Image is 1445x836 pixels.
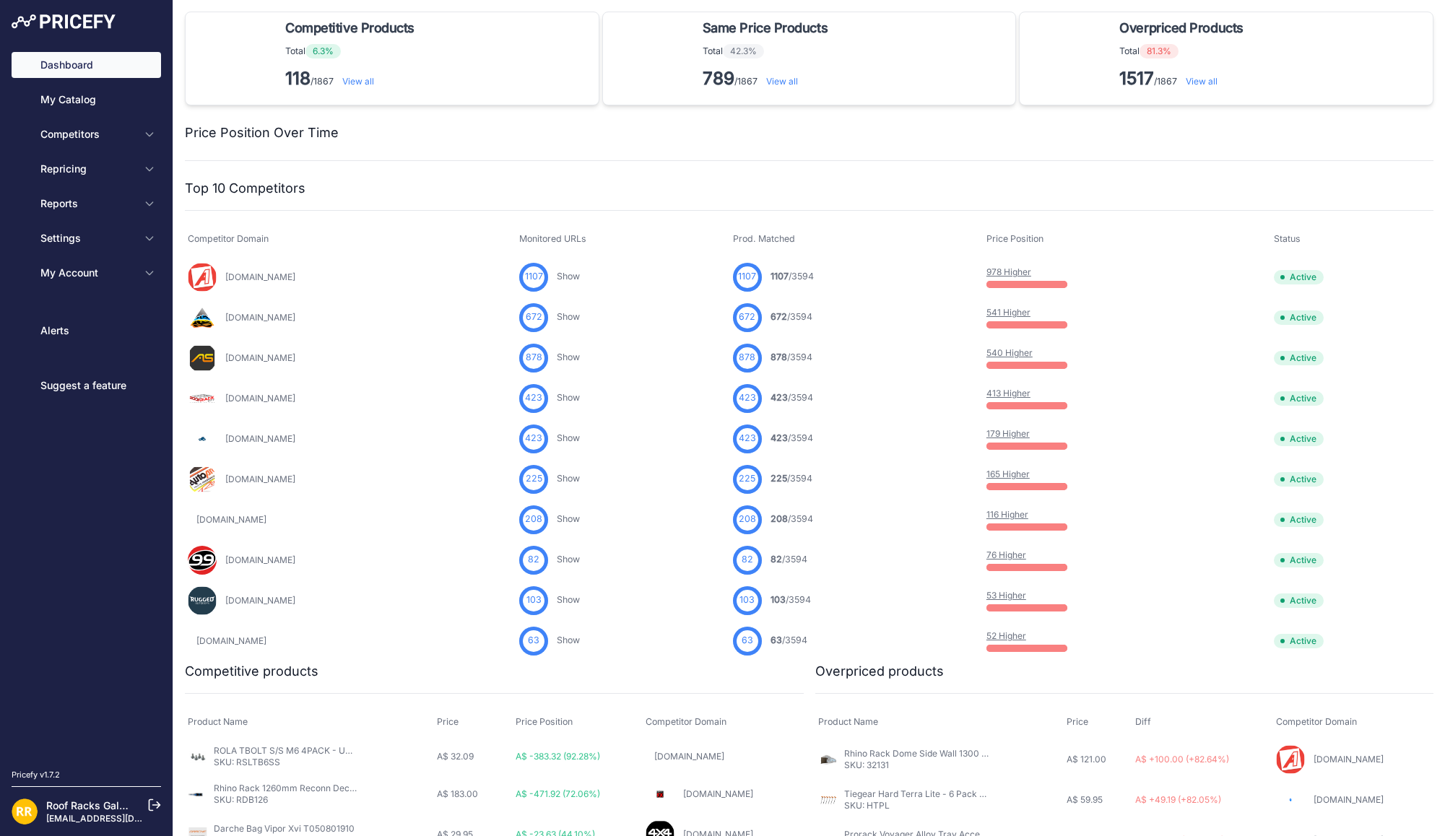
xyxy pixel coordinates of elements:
a: 103/3594 [771,594,811,605]
span: Competitor Domain [646,716,726,727]
a: 978 Higher [986,266,1031,277]
a: [DOMAIN_NAME] [225,352,295,363]
span: Price [437,716,459,727]
span: 878 [771,352,787,362]
span: 878 [739,351,755,365]
p: SKU: RSLTB6SS [214,757,358,768]
a: [DOMAIN_NAME] [654,751,724,762]
span: 672 [771,311,787,322]
a: [DOMAIN_NAME] [225,474,295,484]
span: A$ 32.09 [437,751,474,762]
span: 225 [739,472,755,486]
a: [DOMAIN_NAME] [225,554,295,565]
span: 672 [526,310,542,324]
a: 423/3594 [771,392,813,403]
nav: Sidebar [12,52,161,752]
h2: Top 10 Competitors [185,178,305,199]
strong: 789 [703,68,734,89]
span: Active [1274,593,1324,608]
strong: 118 [285,68,311,89]
a: 540 Higher [986,347,1033,358]
p: /1867 [703,67,833,90]
span: Price [1067,716,1088,727]
span: 82 [528,553,539,567]
span: 82 [742,553,753,567]
span: 81.3% [1140,44,1179,58]
a: [DOMAIN_NAME] [225,312,295,323]
a: Alerts [12,318,161,344]
a: View all [1186,76,1218,87]
a: 541 Higher [986,307,1030,318]
a: Show [557,432,580,443]
span: 208 [525,513,542,526]
span: Competitor Domain [188,233,269,244]
a: [DOMAIN_NAME] [196,514,266,525]
span: 208 [771,513,788,524]
a: Show [557,635,580,645]
p: SKU: HTPL [844,800,989,811]
a: 413 Higher [986,388,1030,399]
span: Overpriced Products [1119,18,1243,38]
span: 423 [771,432,788,443]
span: A$ 59.95 [1067,794,1103,805]
button: Reports [12,191,161,217]
span: 1107 [738,270,756,284]
span: 1107 [525,270,543,284]
span: Diff [1135,716,1151,727]
a: [EMAIL_ADDRESS][DOMAIN_NAME] [46,813,197,824]
span: A$ +100.00 (+82.64%) [1135,754,1229,765]
span: 672 [739,310,755,324]
button: Settings [12,225,161,251]
a: ROLA TBOLT S/S M6 4PACK - UNIVERSAL CHANNEL RSLTB6SS [214,745,477,756]
span: 103 [739,593,755,607]
span: 423 [525,391,542,405]
a: Show [557,311,580,322]
span: Product Name [818,716,878,727]
span: Active [1274,351,1324,365]
a: Rhino Rack Dome Side Wall 1300 (32131) [844,748,1010,759]
img: Pricefy Logo [12,14,116,29]
span: 423 [771,392,788,403]
a: [DOMAIN_NAME] [225,595,295,606]
span: 878 [526,351,542,365]
span: Active [1274,513,1324,527]
a: 165 Higher [986,469,1030,479]
a: Dashboard [12,52,161,78]
a: [DOMAIN_NAME] [225,433,295,444]
p: Total [1119,44,1249,58]
div: Pricefy v1.7.2 [12,769,60,781]
button: Competitors [12,121,161,147]
a: Show [557,271,580,282]
a: [DOMAIN_NAME] [196,635,266,646]
span: 423 [739,432,756,445]
a: My Catalog [12,87,161,113]
a: 63/3594 [771,635,807,645]
a: Show [557,473,580,484]
span: Active [1274,553,1324,567]
a: 179 Higher [986,428,1030,439]
a: 52 Higher [986,630,1026,641]
span: Active [1274,472,1324,487]
p: /1867 [1119,67,1249,90]
span: 63 [528,634,539,648]
span: 82 [771,554,782,565]
span: 42.3% [723,44,764,58]
a: Suggest a feature [12,373,161,399]
a: [DOMAIN_NAME] [1314,794,1384,805]
a: 82/3594 [771,554,807,565]
span: Same Price Products [703,18,828,38]
span: 6.3% [305,44,341,58]
a: [DOMAIN_NAME] [225,271,295,282]
span: A$ +49.19 (+82.05%) [1135,794,1221,805]
span: 1107 [771,271,789,282]
a: Show [557,594,580,605]
span: 63 [771,635,782,645]
p: SKU: 32131 [844,759,989,771]
span: Active [1274,310,1324,325]
a: Rhino Rack 1260mm Reconn Deck Bar Kit - Single RDB126 [214,783,452,793]
span: 423 [525,432,542,445]
a: 208/3594 [771,513,813,524]
h2: Price Position Over Time [185,123,339,143]
span: 208 [739,513,756,526]
span: Active [1274,391,1324,406]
